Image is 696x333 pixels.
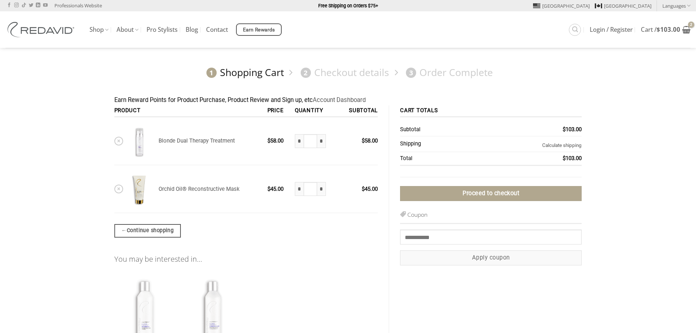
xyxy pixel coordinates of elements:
[563,126,582,133] bdi: 103.00
[338,105,378,118] th: Subtotal
[295,134,304,148] input: Reduce quantity of Blonde Dual Therapy Treatment
[43,3,47,8] a: Follow on YouTube
[533,0,590,11] a: [GEOGRAPHIC_DATA]
[265,105,292,118] th: Price
[267,186,270,192] span: $
[400,105,582,118] th: Cart totals
[159,186,240,192] a: Orchid Oil® Reconstructive Mask
[400,124,465,136] th: Subtotal
[121,226,127,235] span: ←
[590,27,633,33] span: Login / Register
[114,61,582,84] nav: Checkout steps
[400,186,582,201] a: Proceed to checkout
[362,186,378,192] bdi: 45.00
[400,210,582,224] h3: Coupon
[563,155,582,162] bdi: 103.00
[563,155,566,162] span: $
[317,182,326,196] input: Increase quantity of Orchid Oil® Reconstructive Mask
[267,186,284,192] bdi: 45.00
[297,66,389,79] a: 2Checkout details
[90,23,109,37] a: Shop
[295,182,304,196] input: Reduce quantity of Orchid Oil® Reconstructive Mask
[14,3,19,8] a: Follow on Instagram
[304,182,317,196] input: Product quantity
[590,23,633,36] a: Login / Register
[114,95,582,105] div: Earn Reward Points for Product Purchase, Product Review and Sign up, etc
[542,143,582,148] a: Calculate shipping
[147,23,178,36] a: Pro Stylists
[313,97,366,103] a: Account Dashboard
[126,123,153,159] img: REDAVID Blonde Dual Therapy for Blonde and Highlighted Hair
[267,137,284,144] bdi: 58.00
[292,105,338,118] th: Quantity
[203,66,284,79] a: 1Shopping Cart
[22,3,26,8] a: Follow on TikTok
[243,26,275,34] span: Earn Rewards
[301,68,311,78] span: 2
[657,25,660,34] span: $
[114,254,378,264] h2: You may be interested in…
[126,171,153,207] img: REDAVID Orchid Oil Reconstructive Mask
[362,137,365,144] span: $
[595,0,651,11] a: [GEOGRAPHIC_DATA]
[114,137,123,145] a: Remove Blonde Dual Therapy Treatment from cart
[662,0,691,11] a: Languages
[569,24,581,36] a: Search
[114,185,123,193] a: Remove Orchid Oil® Reconstructive Mask from cart
[159,137,235,144] a: Blonde Dual Therapy Treatment
[206,23,228,36] a: Contact
[641,22,691,38] a: View cart
[318,3,378,8] strong: Free Shipping on Orders $75+
[400,136,465,152] th: Shipping
[29,3,33,8] a: Follow on Twitter
[657,25,680,34] bdi: 103.00
[317,134,326,148] input: Increase quantity of Blonde Dual Therapy Treatment
[362,186,365,192] span: $
[186,23,198,36] a: Blog
[641,27,680,33] span: Cart /
[304,134,317,148] input: Product quantity
[7,3,11,8] a: Follow on Facebook
[400,152,465,166] th: Total
[114,105,265,118] th: Product
[400,250,582,265] button: Apply coupon
[36,3,40,8] a: Follow on LinkedIn
[117,23,138,37] a: About
[114,224,181,237] a: Continue shopping
[563,126,566,133] span: $
[267,137,270,144] span: $
[362,137,378,144] bdi: 58.00
[236,23,282,36] a: Earn Rewards
[5,22,79,37] img: REDAVID Salon Products | United States
[206,68,217,78] span: 1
